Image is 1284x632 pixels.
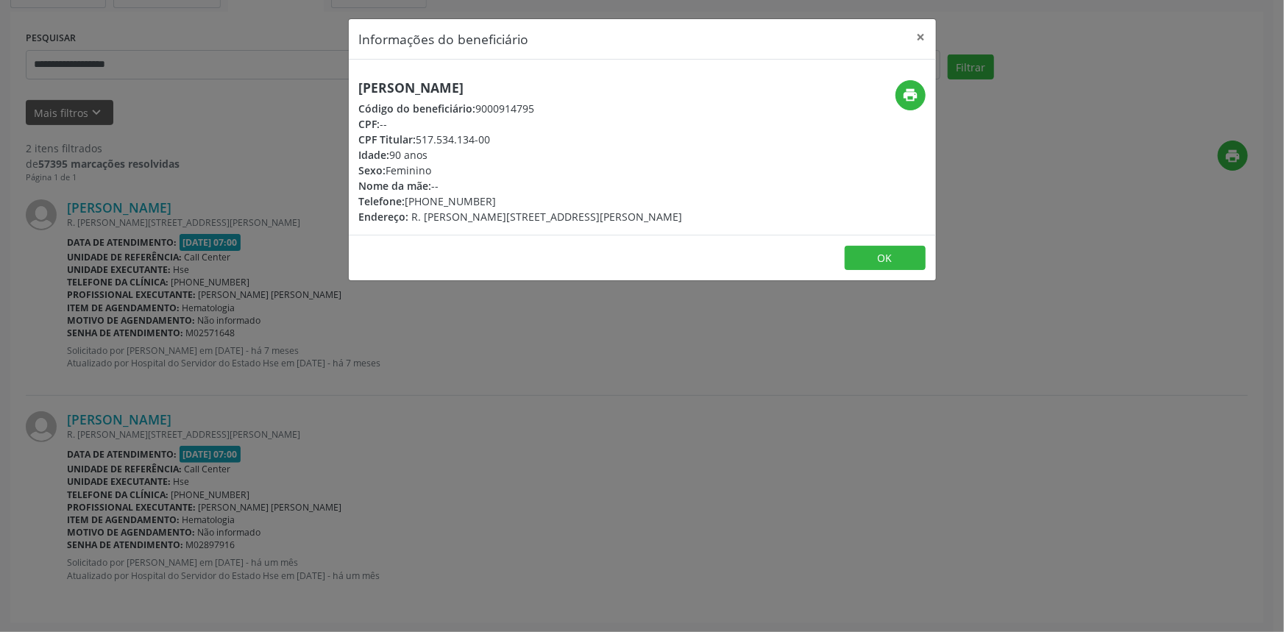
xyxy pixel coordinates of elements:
[359,193,683,209] div: [PHONE_NUMBER]
[359,132,416,146] span: CPF Titular:
[412,210,683,224] span: R. [PERSON_NAME][STREET_ADDRESS][PERSON_NAME]
[359,102,476,116] span: Código do beneficiário:
[359,132,683,147] div: 517.534.134-00
[359,29,529,49] h5: Informações do beneficiário
[902,87,918,103] i: print
[359,116,683,132] div: --
[907,19,936,55] button: Close
[359,210,409,224] span: Endereço:
[359,80,683,96] h5: [PERSON_NAME]
[359,163,386,177] span: Sexo:
[359,178,683,193] div: --
[359,117,380,131] span: CPF:
[359,194,405,208] span: Telefone:
[359,101,683,116] div: 9000914795
[845,246,926,271] button: OK
[895,80,926,110] button: print
[359,147,683,163] div: 90 anos
[359,179,432,193] span: Nome da mãe:
[359,163,683,178] div: Feminino
[359,148,390,162] span: Idade:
